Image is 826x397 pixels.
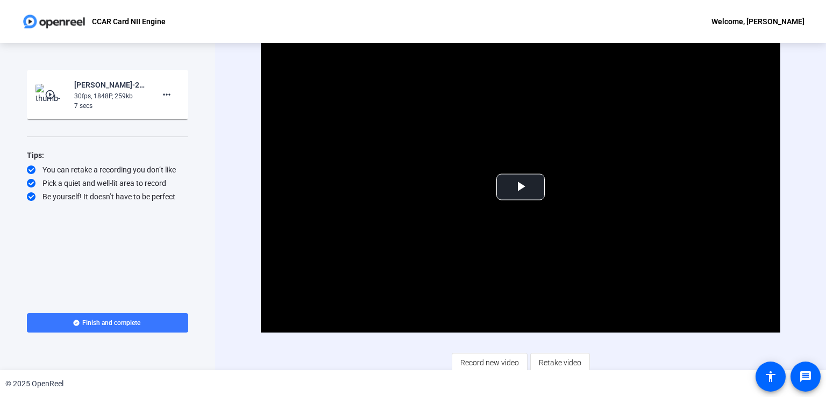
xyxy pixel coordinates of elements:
p: CCAR Card NII Engine [92,15,166,28]
mat-icon: more_horiz [160,88,173,101]
div: Tips: [27,149,188,162]
img: OpenReel logo [22,11,87,32]
div: 30fps, 1848P, 259kb [74,91,146,101]
div: 7 secs [74,101,146,111]
span: Finish and complete [82,319,140,327]
div: Video Player [261,41,780,333]
button: Retake video [530,353,590,372]
img: thumb-nail [35,84,67,105]
button: Finish and complete [27,313,188,333]
button: Play Video [496,174,545,200]
div: Be yourself! It doesn’t have to be perfect [27,191,188,202]
span: Retake video [539,352,581,373]
div: Pick a quiet and well-lit area to record [27,178,188,189]
div: You can retake a recording you don’t like [27,164,188,175]
mat-icon: message [799,370,812,383]
div: [PERSON_NAME]-2025 Science Fair-CCAR Card NII Engine-1758910538488-screen [74,78,146,91]
mat-icon: play_circle_outline [45,89,58,100]
div: Welcome, [PERSON_NAME] [711,15,804,28]
button: Record new video [452,353,528,372]
div: © 2025 OpenReel [5,378,63,389]
span: Record new video [460,352,519,373]
mat-icon: accessibility [764,370,777,383]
